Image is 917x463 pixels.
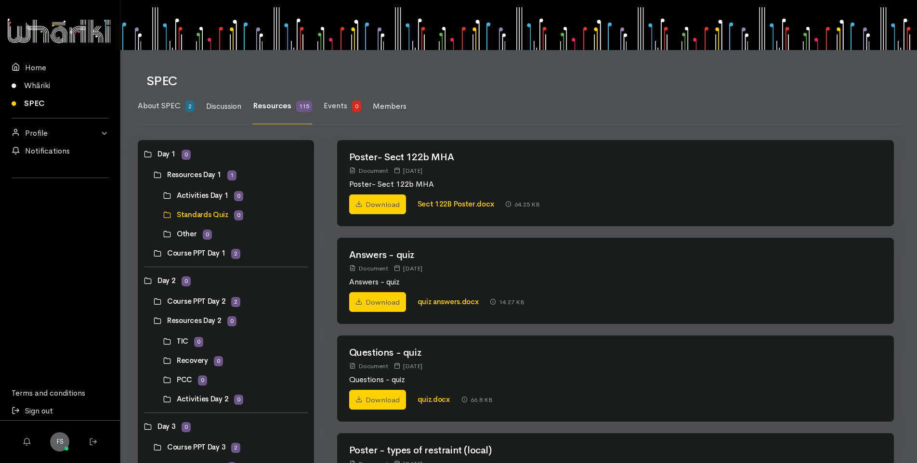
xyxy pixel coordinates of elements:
[349,194,406,215] a: Download
[296,101,312,112] span: 115
[373,101,406,111] span: Members
[253,89,312,124] a: Resources 115
[206,101,241,111] span: Discussion
[349,347,882,358] h2: Questions - quiz
[138,89,195,124] a: About SPEC 2
[394,166,422,176] div: [DATE]
[50,432,69,451] a: FS
[394,263,422,273] div: [DATE]
[490,297,524,307] div: 14.27 KB
[206,89,241,124] a: Discussion
[138,101,181,111] span: About SPEC
[12,184,108,207] div: Follow us on LinkedIn
[324,101,347,111] span: Events
[352,101,361,112] span: 0
[505,199,540,209] div: 64.25 KB
[349,361,388,371] div: Document
[349,374,882,386] p: Questions - quiz
[349,276,882,288] p: Answers - quiz
[41,184,79,195] iframe: LinkedIn Embedded Content
[185,101,195,112] span: 2
[349,250,882,260] h2: Answers - quiz
[349,152,882,163] h2: Poster- Sect 122b MHA
[418,199,494,208] a: Sect 122B Poster.docx
[324,89,361,124] a: Events 0
[418,395,450,404] a: quiz.docx
[349,292,406,312] a: Download
[418,297,479,306] a: quiz answers.docx
[394,361,422,371] div: [DATE]
[349,179,882,190] p: Poster- Sect 122b MHA
[349,390,406,410] a: Download
[349,445,882,456] h2: Poster - types of restraint (local)
[349,166,388,176] div: Document
[461,395,493,405] div: 66.8 KB
[373,89,406,124] a: Members
[146,75,888,89] h1: SPEC
[253,101,291,111] span: Resources
[349,263,388,273] div: Document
